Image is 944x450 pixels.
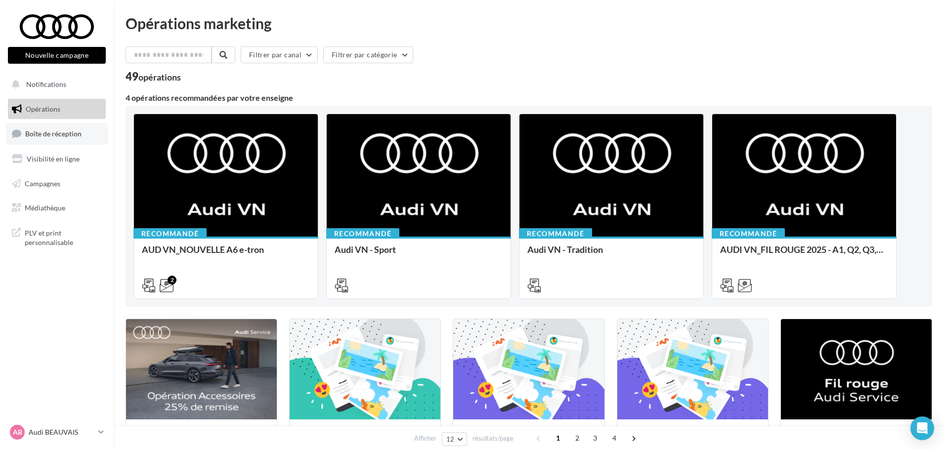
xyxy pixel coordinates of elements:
div: opérations [138,73,181,82]
div: 2 [168,276,176,285]
a: AB Audi BEAUVAIS [8,423,106,442]
div: Audi VN - Tradition [527,245,695,264]
span: 4 [606,430,622,446]
div: Opérations marketing [126,16,932,31]
span: 12 [446,435,455,443]
p: Audi BEAUVAIS [29,427,94,437]
div: Recommandé [712,228,785,239]
span: Afficher [414,434,436,443]
span: PLV et print personnalisable [25,226,102,247]
span: Campagnes [25,179,60,187]
div: Recommandé [133,228,207,239]
div: Audi VN - Sport [335,245,503,264]
div: AUD VN_NOUVELLE A6 e-tron [142,245,310,264]
span: Médiathèque [25,204,65,212]
a: Campagnes [6,173,108,194]
span: Visibilité en ligne [27,155,80,163]
div: Recommandé [326,228,399,239]
a: PLV et print personnalisable [6,222,108,251]
div: Open Intercom Messenger [910,416,934,440]
span: Opérations [26,105,60,113]
button: Filtrer par catégorie [323,46,413,63]
span: AB [13,427,22,437]
span: 2 [569,430,585,446]
button: Nouvelle campagne [8,47,106,64]
span: 1 [550,430,566,446]
button: Notifications [6,74,104,95]
a: Médiathèque [6,198,108,218]
span: résultats/page [472,434,514,443]
div: Recommandé [519,228,592,239]
span: Boîte de réception [25,129,82,138]
span: Notifications [26,80,66,88]
a: Boîte de réception [6,123,108,144]
a: Visibilité en ligne [6,149,108,169]
button: Filtrer par canal [241,46,318,63]
button: 12 [442,432,467,446]
span: 3 [587,430,603,446]
div: 4 opérations recommandées par votre enseigne [126,94,932,102]
div: 49 [126,71,181,82]
div: AUDI VN_FIL ROUGE 2025 - A1, Q2, Q3, Q5 et Q4 e-tron [720,245,888,264]
a: Opérations [6,99,108,120]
